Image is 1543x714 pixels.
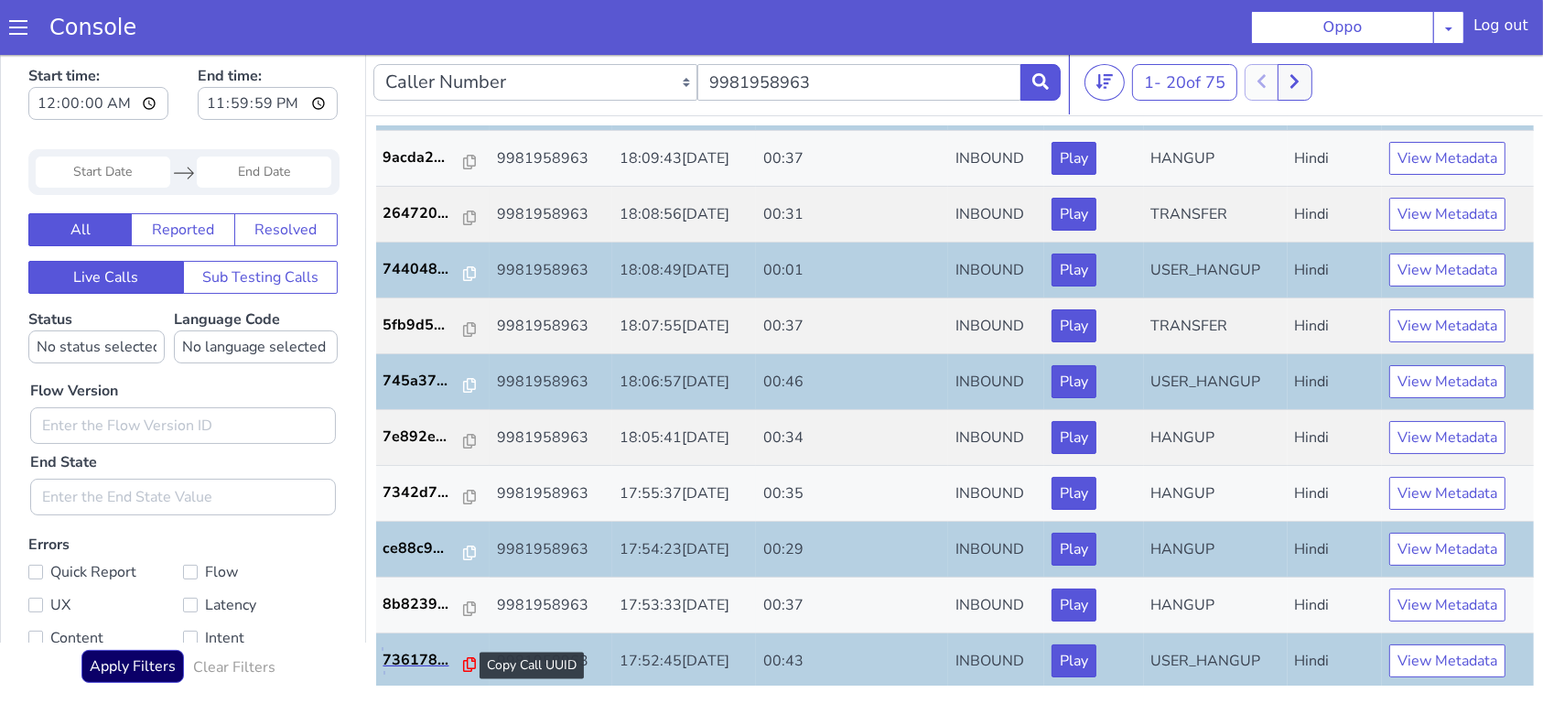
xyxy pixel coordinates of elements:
[383,600,465,622] p: 736178...
[1052,316,1096,349] button: Play
[490,584,612,640] td: 9981958963
[612,249,756,305] td: 18:07:55[DATE]
[948,472,1044,528] td: INBOUND
[1052,483,1096,516] button: Play
[756,137,948,193] td: 00:31
[30,330,118,352] label: Flow Version
[1288,528,1383,584] td: Hindi
[1144,584,1288,640] td: USER_HANGUP
[183,510,338,535] label: Flow
[1052,539,1096,572] button: Play
[756,249,948,305] td: 00:37
[1052,427,1096,460] button: Play
[612,416,756,472] td: 17:55:37[DATE]
[383,265,465,287] p: 5fb9d5...
[383,376,465,398] p: 7e892e...
[383,153,483,175] a: 264720...
[756,416,948,472] td: 00:35
[30,429,336,466] input: Enter the End State Value
[1144,361,1288,416] td: HANGUP
[490,305,612,361] td: 9981958963
[183,211,339,244] button: Sub Testing Calls
[756,193,948,249] td: 00:01
[28,543,183,568] label: UX
[1389,483,1505,516] button: View Metadata
[1052,372,1096,405] button: Play
[383,376,483,398] a: 7e892e...
[490,137,612,193] td: 9981958963
[383,97,465,119] p: 9acda2...
[756,584,948,640] td: 00:43
[383,209,483,231] a: 744048...
[612,305,756,361] td: 18:06:57[DATE]
[948,528,1044,584] td: INBOUND
[28,38,168,70] input: Start time:
[948,193,1044,249] td: INBOUND
[234,164,338,197] button: Resolved
[28,211,184,244] button: Live Calls
[1389,316,1505,349] button: View Metadata
[28,510,183,535] label: Quick Report
[383,97,483,119] a: 9acda2...
[174,281,338,314] select: Language Code
[198,38,338,70] input: End time:
[81,600,184,633] button: Apply Filters
[612,472,756,528] td: 17:54:23[DATE]
[1144,249,1288,305] td: TRANSFER
[612,81,756,137] td: 18:09:43[DATE]
[28,164,132,197] button: All
[383,544,483,566] a: 8b8239...
[1288,137,1383,193] td: Hindi
[383,320,483,342] a: 745a37...
[193,610,275,627] h6: Clear Filters
[28,281,165,314] select: Status
[756,528,948,584] td: 00:37
[383,153,465,175] p: 264720...
[183,543,338,568] label: Latency
[1288,249,1383,305] td: Hindi
[490,249,612,305] td: 9981958963
[1288,472,1383,528] td: Hindi
[1144,81,1288,137] td: HANGUP
[1052,204,1096,237] button: Play
[1288,361,1383,416] td: Hindi
[383,209,465,231] p: 744048...
[1144,305,1288,361] td: USER_HANGUP
[1389,260,1505,293] button: View Metadata
[1052,260,1096,293] button: Play
[36,107,170,138] input: Start Date
[28,260,165,314] label: Status
[1389,204,1505,237] button: View Metadata
[383,600,483,622] a: 736178...
[1482,28,1538,59] div: Log out
[1389,427,1505,460] button: View Metadata
[383,432,465,454] p: 7342d7...
[383,320,465,342] p: 745a37...
[183,576,338,601] label: Intent
[948,416,1044,472] td: INBOUND
[174,260,338,314] label: Language Code
[1288,193,1383,249] td: Hindi
[612,137,756,193] td: 18:08:56[DATE]
[490,472,612,528] td: 9981958963
[1052,148,1096,181] button: Play
[383,488,465,510] p: ce88c9...
[1389,92,1505,125] button: View Metadata
[28,576,183,601] label: Content
[1144,416,1288,472] td: HANGUP
[198,10,338,76] label: End time:
[1259,19,1443,58] button: Oppo
[756,305,948,361] td: 00:46
[30,358,336,395] input: Enter the Flow Version ID
[490,193,612,249] td: 9981958963
[1052,595,1096,628] button: Play
[948,305,1044,361] td: INBOUND
[1288,81,1383,137] td: Hindi
[1389,595,1505,628] button: View Metadata
[383,488,483,510] a: ce88c9...
[30,402,97,424] label: End State
[1144,528,1288,584] td: HANGUP
[612,528,756,584] td: 17:53:33[DATE]
[612,193,756,249] td: 18:08:49[DATE]
[756,361,948,416] td: 00:34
